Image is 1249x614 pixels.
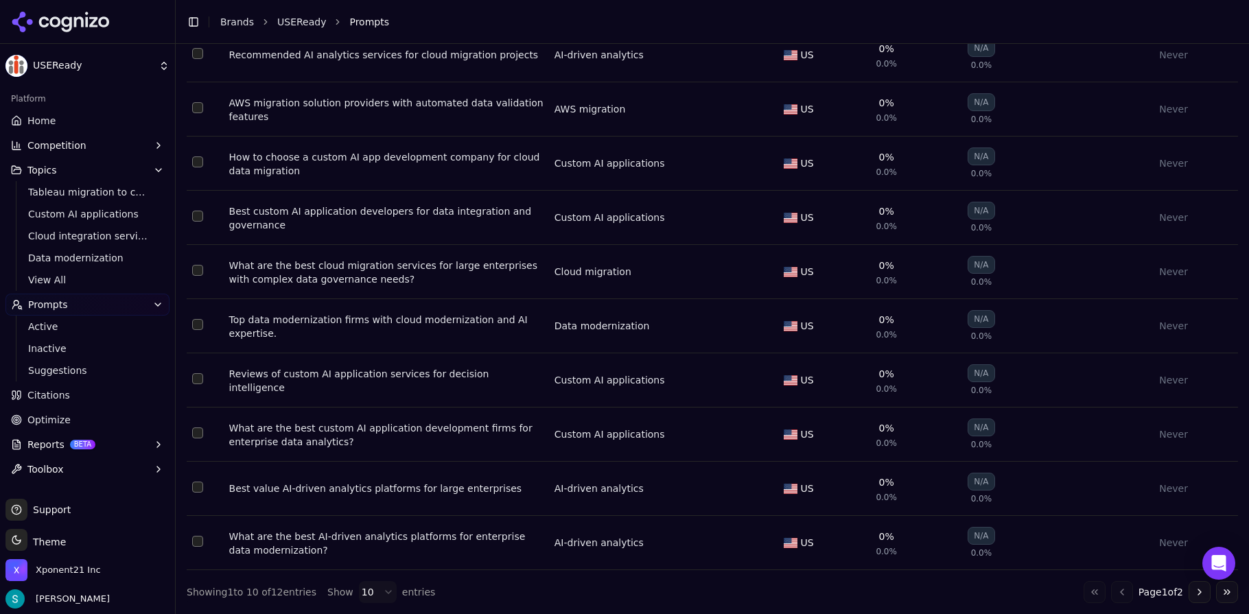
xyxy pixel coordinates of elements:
a: Citations [5,384,170,406]
button: Select row 8 [192,427,203,438]
div: N/A [968,202,994,220]
a: Active [23,317,153,336]
span: US [800,156,813,170]
a: Custom AI applications [555,373,665,387]
div: 0% [879,530,894,543]
span: entries [402,585,436,599]
img: US flag [784,538,797,548]
a: Custom AI applications [555,211,665,224]
div: 0% [879,259,894,272]
div: 0% [879,96,894,110]
span: US [800,102,813,116]
span: US [800,319,813,333]
a: Custom AI applications [555,427,665,441]
a: Best value AI-driven analytics platforms for large enterprises [229,482,544,495]
span: 0.0% [876,492,897,503]
a: What are the best cloud migration services for large enterprises with complex data governance needs? [229,259,544,286]
a: Reviews of custom AI application services for decision intelligence [229,367,544,394]
span: US [800,265,813,279]
div: N/A [968,310,994,328]
div: N/A [968,418,994,436]
span: Cloud integration services [28,229,148,243]
span: Show [327,585,353,599]
div: N/A [968,93,994,111]
div: Never [1159,536,1233,550]
a: Tableau migration to cloud [23,182,153,202]
img: US flag [784,267,797,277]
a: AI-driven analytics [555,48,644,62]
div: 0% [879,475,894,489]
nav: breadcrumb [220,15,1211,29]
a: View All [23,270,153,290]
span: View All [28,273,148,287]
span: 0.0% [876,438,897,449]
span: 0.0% [971,547,992,558]
span: 0.0% [971,385,992,396]
span: 0.0% [971,439,992,450]
div: N/A [968,256,994,274]
div: Platform [5,88,170,110]
div: N/A [968,527,994,545]
img: US flag [784,50,797,60]
div: Never [1159,211,1233,224]
span: Reports [27,438,65,451]
a: AWS migration [555,102,626,116]
img: US flag [784,375,797,386]
span: Theme [27,536,66,547]
a: Top data modernization firms with cloud modernization and AI expertise. [229,313,544,340]
a: Data modernization [23,248,153,268]
button: Select row 4 [192,211,203,222]
button: Select row 5 [192,265,203,276]
button: Select row 6 [192,319,203,330]
span: Prompts [349,15,389,29]
div: 0% [879,421,894,435]
span: 0.0% [971,276,992,287]
a: AI-driven analytics [555,536,644,550]
span: 0.0% [876,383,897,394]
img: USEReady [5,55,27,77]
button: Select row 9 [192,482,203,493]
span: 0.0% [971,114,992,125]
span: US [800,482,813,495]
a: Cloud integration services [23,226,153,246]
span: Suggestions [28,364,148,377]
img: US flag [784,213,797,223]
button: ReportsBETA [5,434,170,456]
span: Competition [27,139,86,152]
button: Select row 7 [192,373,203,384]
div: N/A [968,147,994,165]
a: What are the best AI-driven analytics platforms for enterprise data modernization? [229,530,544,557]
span: 0.0% [876,221,897,232]
span: 0.0% [971,493,992,504]
a: How to choose a custom AI app development company for cloud data migration [229,150,544,178]
a: What are the best custom AI application development firms for enterprise data analytics? [229,421,544,449]
img: US flag [784,321,797,331]
img: US flag [784,484,797,494]
div: Open Intercom Messenger [1202,547,1235,580]
span: Active [28,320,148,333]
span: Data modernization [28,251,148,265]
span: Tableau migration to cloud [28,185,148,199]
span: Topics [27,163,57,177]
a: USEReady [277,15,326,29]
a: Home [5,110,170,132]
div: 0% [879,367,894,381]
span: US [800,211,813,224]
a: Custom AI applications [555,156,665,170]
span: 0.0% [876,329,897,340]
a: Cloud migration [555,265,631,279]
div: N/A [968,364,994,382]
div: AWS migration solution providers with automated data validation features [229,96,544,123]
div: AI-driven analytics [555,482,644,495]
